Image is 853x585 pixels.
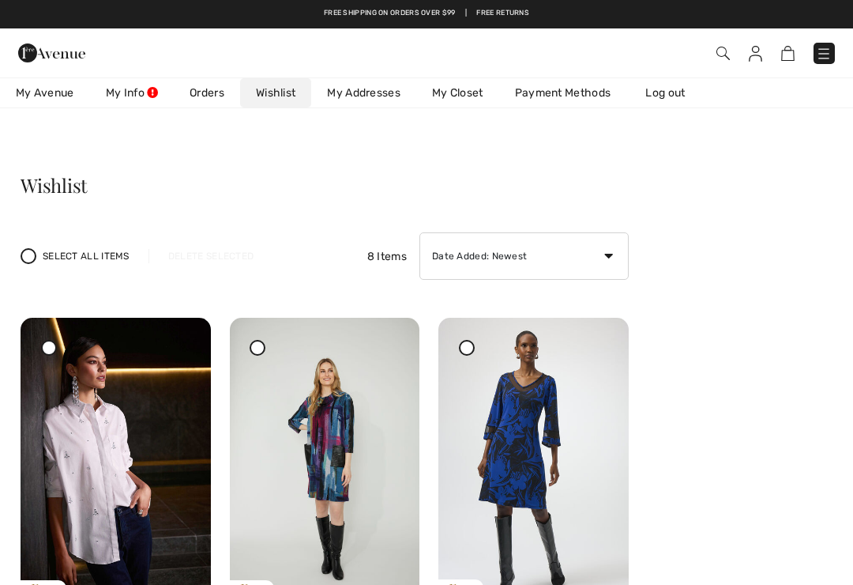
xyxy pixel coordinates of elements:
h3: Wishlist [21,175,629,194]
a: 1ère Avenue [18,44,85,59]
img: 1ère Avenue [18,37,85,69]
a: My Addresses [311,78,416,108]
a: Wishlist [240,78,311,108]
a: My Closet [416,78,499,108]
span: 8 Items [367,248,407,265]
div: Delete Selected [148,249,273,263]
span: | [465,8,467,19]
img: Search [716,47,730,60]
a: Log out [629,78,716,108]
a: Free shipping on orders over $99 [324,8,456,19]
a: Free Returns [476,8,529,19]
img: Menu [816,46,832,62]
span: My Avenue [16,85,74,101]
img: My Info [749,46,762,62]
a: Orders [174,78,240,108]
a: My Info [90,78,174,108]
a: Payment Methods [499,78,627,108]
img: Shopping Bag [781,46,795,61]
span: Select All Items [43,249,130,263]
